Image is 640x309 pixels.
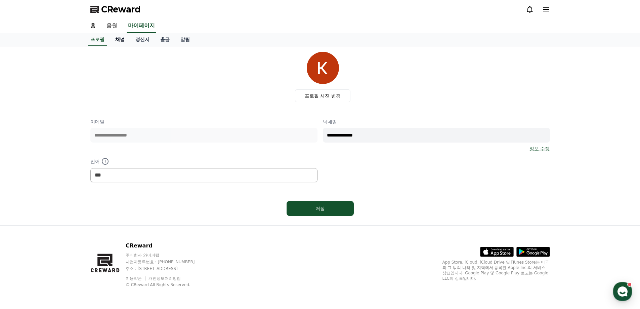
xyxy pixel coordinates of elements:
p: 이메일 [90,118,317,125]
p: 사업자등록번호 : [PHONE_NUMBER] [126,259,208,265]
span: CReward [101,4,141,15]
span: 대화 [61,224,70,229]
a: 홈 [2,213,44,230]
a: 홈 [85,19,101,33]
span: 설정 [104,223,112,229]
a: 프로필 [88,33,107,46]
a: 정보 수정 [529,145,550,152]
p: 주식회사 와이피랩 [126,253,208,258]
span: 홈 [21,223,25,229]
p: App Store, iCloud, iCloud Drive 및 iTunes Store는 미국과 그 밖의 나라 및 지역에서 등록된 Apple Inc.의 서비스 상표입니다. Goo... [442,260,550,281]
p: CReward [126,242,208,250]
label: 프로필 사진 변경 [295,89,350,102]
a: 개인정보처리방침 [148,276,181,281]
img: profile_image [307,52,339,84]
p: 주소 : [STREET_ADDRESS] [126,266,208,271]
a: 채널 [110,33,130,46]
a: 대화 [44,213,87,230]
a: 마이페이지 [127,19,156,33]
button: 저장 [287,201,354,216]
a: 알림 [175,33,195,46]
a: 음원 [101,19,123,33]
a: 이용약관 [126,276,147,281]
a: 정산서 [130,33,155,46]
p: 닉네임 [323,118,550,125]
div: 저장 [300,205,340,212]
a: 설정 [87,213,129,230]
p: © CReward All Rights Reserved. [126,282,208,287]
p: 언어 [90,157,317,165]
a: CReward [90,4,141,15]
a: 출금 [155,33,175,46]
